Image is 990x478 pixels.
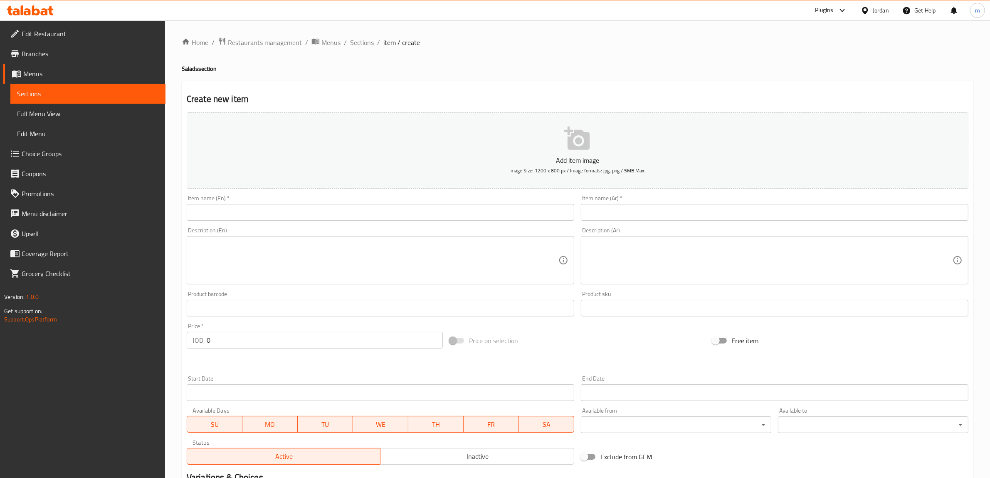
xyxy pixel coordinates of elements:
[509,166,645,175] span: Image Size: 1200 x 800 px / Image formats: jpg, png / 5MB Max.
[467,418,516,431] span: FR
[412,418,460,431] span: TH
[975,6,980,15] span: m
[408,416,464,433] button: TH
[10,124,165,144] a: Edit Menu
[873,6,889,15] div: Jordan
[581,300,968,316] input: Please enter product sku
[3,184,165,204] a: Promotions
[377,37,380,47] li: /
[26,291,39,302] span: 1.0.0
[350,37,374,47] a: Sections
[3,264,165,284] a: Grocery Checklist
[22,29,159,39] span: Edit Restaurant
[4,306,42,316] span: Get support on:
[384,451,571,463] span: Inactive
[600,452,652,462] span: Exclude from GEM
[22,269,159,279] span: Grocery Checklist
[228,37,302,47] span: Restaurants management
[305,37,308,47] li: /
[3,144,165,164] a: Choice Groups
[193,335,203,345] p: JOD
[778,416,968,433] div: ​
[22,209,159,219] span: Menu disclaimer
[732,336,758,346] span: Free item
[22,49,159,59] span: Branches
[187,300,574,316] input: Please enter product barcode
[3,64,165,84] a: Menus
[321,37,341,47] span: Menus
[519,416,574,433] button: SA
[815,5,833,15] div: Plugins
[383,37,420,47] span: item / create
[298,416,353,433] button: TU
[3,244,165,264] a: Coverage Report
[22,249,159,259] span: Coverage Report
[464,416,519,433] button: FR
[17,89,159,99] span: Sections
[581,204,968,221] input: Enter name Ar
[200,155,955,165] p: Add item image
[17,109,159,119] span: Full Menu View
[3,44,165,64] a: Branches
[3,204,165,224] a: Menu disclaimer
[182,37,208,47] a: Home
[3,164,165,184] a: Coupons
[23,69,159,79] span: Menus
[581,416,771,433] div: ​
[3,24,165,44] a: Edit Restaurant
[10,104,165,124] a: Full Menu View
[212,37,215,47] li: /
[187,93,968,105] h2: Create new item
[242,416,298,433] button: MO
[10,84,165,104] a: Sections
[190,418,239,431] span: SU
[182,65,973,73] h4: Salads section
[17,129,159,139] span: Edit Menu
[380,448,574,465] button: Inactive
[353,416,408,433] button: WE
[187,448,381,465] button: Active
[4,314,57,325] a: Support.OpsPlatform
[190,451,378,463] span: Active
[3,224,165,244] a: Upsell
[246,418,294,431] span: MO
[522,418,571,431] span: SA
[22,189,159,199] span: Promotions
[301,418,350,431] span: TU
[187,416,242,433] button: SU
[22,169,159,179] span: Coupons
[4,291,25,302] span: Version:
[187,204,574,221] input: Enter name En
[187,112,968,189] button: Add item imageImage Size: 1200 x 800 px / Image formats: jpg, png / 5MB Max.
[311,37,341,48] a: Menus
[344,37,347,47] li: /
[469,336,518,346] span: Price on selection
[22,229,159,239] span: Upsell
[207,332,443,349] input: Please enter price
[22,149,159,159] span: Choice Groups
[182,37,973,48] nav: breadcrumb
[356,418,405,431] span: WE
[218,37,302,48] a: Restaurants management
